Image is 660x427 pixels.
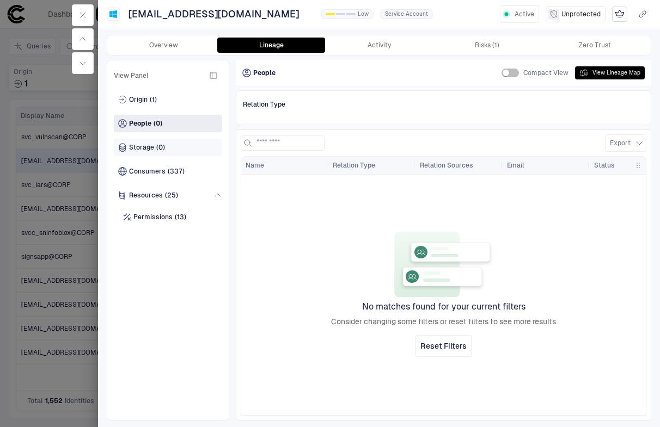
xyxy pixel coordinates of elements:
[333,161,375,170] span: Relation Type
[415,335,472,357] button: Reset Filters
[507,161,524,170] span: Email
[114,187,222,204] div: Resources(25)
[575,66,645,79] button: View Lineage Map
[362,301,525,312] span: No matches found for your current filters
[523,69,569,77] span: Compact View
[150,95,157,104] span: (1)
[217,38,325,53] button: Lineage
[561,10,601,18] span: Unprotected
[168,167,185,176] span: (337)
[515,10,534,18] span: Active
[594,161,615,170] span: Status
[420,161,473,170] span: Relation Sources
[246,161,264,170] span: Name
[579,41,611,49] div: Zero Trust
[336,13,345,15] div: 1
[114,71,149,80] span: View Panel
[109,38,217,53] button: Overview
[331,317,556,326] span: Consider changing some filters or reset filters to see more results
[165,191,178,200] span: (25)
[346,13,356,15] div: 2
[133,213,173,221] span: Permissions
[605,134,646,152] button: Export
[109,10,118,18] div: Microsoft Active Directory
[126,5,314,23] button: [EMAIL_ADDRESS][DOMAIN_NAME]
[154,119,162,128] span: (0)
[420,341,467,351] span: Reset Filters
[129,143,154,152] span: Storage
[385,10,428,18] span: Service Account
[358,10,369,18] span: Low
[325,38,433,53] button: Activity
[129,167,166,176] span: Consumers
[326,13,335,15] div: 0
[129,95,148,104] span: Origin
[612,7,627,22] div: Mark as Crown Jewel
[129,8,299,21] span: [EMAIL_ADDRESS][DOMAIN_NAME]
[156,143,165,152] span: (0)
[175,213,186,221] span: (13)
[475,41,499,49] div: Risks (1)
[129,119,151,128] span: People
[129,191,163,200] span: Resources
[253,69,276,77] span: People
[243,100,644,109] div: Relation Type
